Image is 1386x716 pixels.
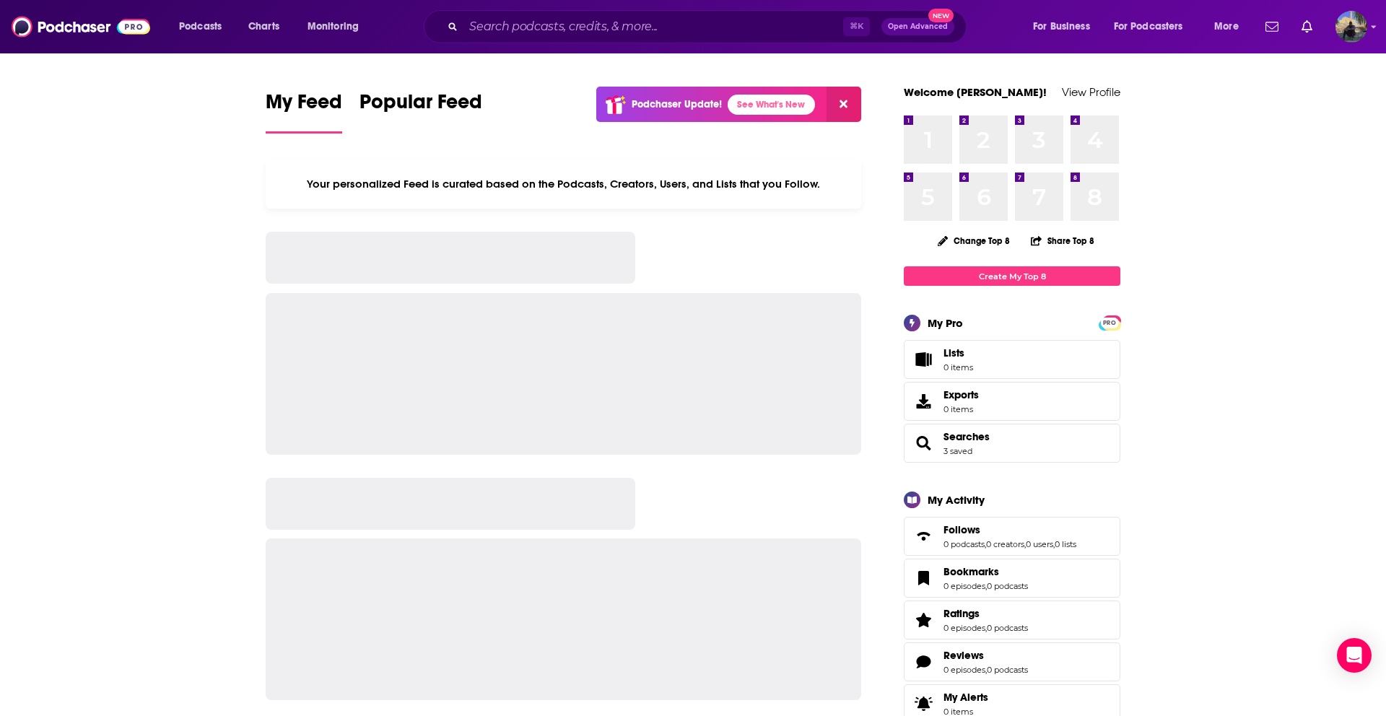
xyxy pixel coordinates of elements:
span: Lists [909,349,938,370]
span: ⌘ K [843,17,870,36]
span: My Feed [266,89,342,123]
div: My Activity [928,493,985,507]
button: Open AdvancedNew [881,18,954,35]
a: 0 lists [1055,539,1076,549]
a: 3 saved [943,446,972,456]
a: Charts [239,15,288,38]
span: Reviews [943,649,984,662]
span: , [985,665,987,675]
a: Show notifications dropdown [1260,14,1284,39]
a: Searches [943,430,990,443]
span: For Podcasters [1114,17,1183,37]
input: Search podcasts, credits, & more... [463,15,843,38]
span: My Alerts [943,691,988,704]
span: Bookmarks [904,559,1120,598]
span: Follows [943,523,980,536]
a: Ratings [909,610,938,630]
a: 0 podcasts [987,581,1028,591]
a: Bookmarks [943,565,1028,578]
a: Bookmarks [909,568,938,588]
span: New [928,9,954,22]
div: Open Intercom Messenger [1337,638,1372,673]
img: Podchaser - Follow, Share and Rate Podcasts [12,13,150,40]
a: See What's New [728,95,815,115]
div: Your personalized Feed is curated based on the Podcasts, Creators, Users, and Lists that you Follow. [266,160,861,209]
span: 0 items [943,362,973,372]
span: Logged in as French [1335,11,1367,43]
span: For Business [1033,17,1090,37]
span: Exports [943,388,979,401]
span: Follows [904,517,1120,556]
a: Ratings [943,607,1028,620]
span: Popular Feed [359,89,482,123]
span: Monitoring [308,17,359,37]
button: Change Top 8 [929,232,1019,250]
button: open menu [169,15,240,38]
a: Show notifications dropdown [1296,14,1318,39]
span: , [1024,539,1026,549]
span: Podcasts [179,17,222,37]
p: Podchaser Update! [632,98,722,110]
button: open menu [1023,15,1108,38]
a: Follows [943,523,1076,536]
a: 0 users [1026,539,1053,549]
a: View Profile [1062,85,1120,99]
span: , [985,623,987,633]
a: Create My Top 8 [904,266,1120,286]
span: Lists [943,346,964,359]
button: open menu [1104,15,1204,38]
a: Lists [904,340,1120,379]
a: 0 episodes [943,581,985,591]
a: 0 creators [986,539,1024,549]
button: open menu [1204,15,1257,38]
a: Reviews [909,652,938,672]
span: Bookmarks [943,565,999,578]
span: Exports [909,391,938,411]
a: 0 podcasts [943,539,985,549]
div: My Pro [928,316,963,330]
span: , [985,539,986,549]
button: Show profile menu [1335,11,1367,43]
span: , [985,581,987,591]
button: Share Top 8 [1030,227,1095,255]
a: Popular Feed [359,89,482,134]
span: , [1053,539,1055,549]
span: Lists [943,346,973,359]
a: 0 podcasts [987,665,1028,675]
button: open menu [297,15,378,38]
a: Reviews [943,649,1028,662]
a: Welcome [PERSON_NAME]! [904,85,1047,99]
span: Charts [248,17,279,37]
a: Exports [904,382,1120,421]
a: 0 podcasts [987,623,1028,633]
span: More [1214,17,1239,37]
span: Searches [904,424,1120,463]
span: PRO [1101,318,1118,328]
span: Ratings [943,607,980,620]
a: 0 episodes [943,665,985,675]
span: Open Advanced [888,23,948,30]
span: Ratings [904,601,1120,639]
img: User Profile [1335,11,1367,43]
a: PRO [1101,317,1118,328]
span: My Alerts [909,694,938,714]
a: Follows [909,526,938,546]
div: Search podcasts, credits, & more... [437,10,980,43]
a: 0 episodes [943,623,985,633]
a: My Feed [266,89,342,134]
span: Reviews [904,642,1120,681]
span: 0 items [943,404,979,414]
a: Searches [909,433,938,453]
